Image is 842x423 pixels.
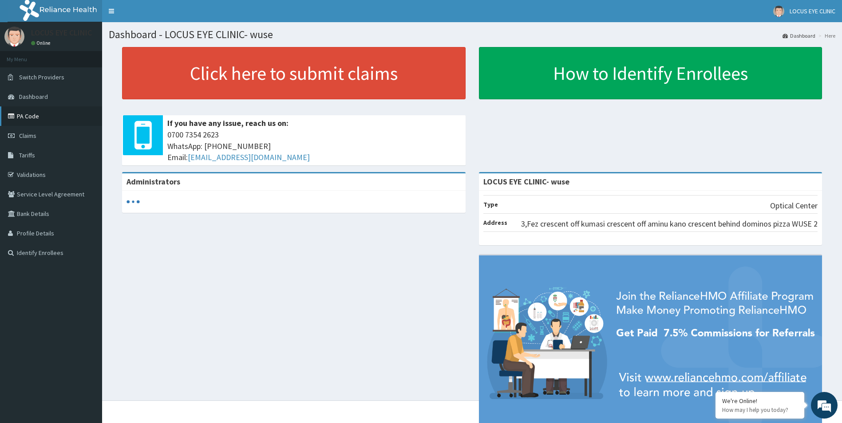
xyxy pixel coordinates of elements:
span: LOCUS EYE CLINIC [790,7,835,15]
b: Address [483,219,507,227]
p: 3,Fez crescent off kumasi crescent off aminu kano crescent behind dominos pizza WUSE 2 [521,218,818,230]
b: Administrators [126,176,180,187]
a: Click here to submit claims [122,47,466,99]
p: Optical Center [770,200,818,211]
p: How may I help you today? [722,406,798,414]
div: We're Online! [722,397,798,405]
span: Claims [19,132,36,140]
a: [EMAIL_ADDRESS][DOMAIN_NAME] [188,152,310,162]
p: LOCUS EYE CLINIC [31,29,92,37]
span: 0700 7354 2623 WhatsApp: [PHONE_NUMBER] Email: [167,129,461,163]
h1: Dashboard - LOCUS EYE CLINIC- wuse [109,29,835,40]
a: Dashboard [783,32,815,39]
img: User Image [773,6,784,17]
li: Here [816,32,835,39]
span: Switch Providers [19,73,64,81]
b: If you have any issue, reach us on: [167,118,289,128]
a: Online [31,40,52,46]
svg: audio-loading [126,195,140,208]
a: How to Identify Enrollees [479,47,822,99]
span: Dashboard [19,93,48,101]
strong: LOCUS EYE CLINIC- wuse [483,176,569,187]
span: Tariffs [19,151,35,159]
img: User Image [4,27,24,47]
b: Type [483,200,498,208]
